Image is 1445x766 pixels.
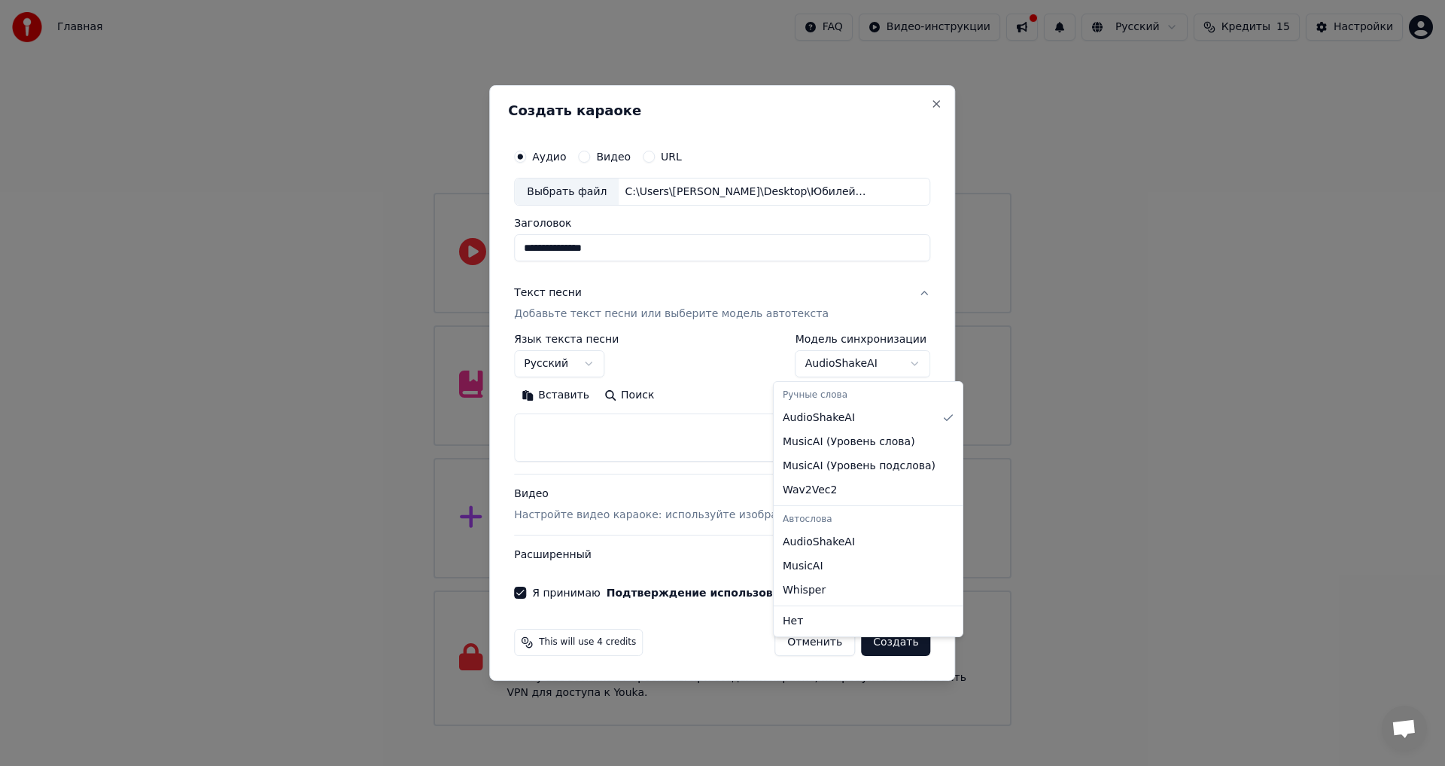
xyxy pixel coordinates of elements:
[783,483,837,498] span: Wav2Vec2
[777,509,960,530] div: Автослова
[783,435,915,450] span: MusicAI ( Уровень слова )
[783,583,826,598] span: Whisper
[783,614,803,629] span: Нет
[783,410,855,426] span: AudioShakeAI
[783,459,935,474] span: MusicAI ( Уровень подслова )
[783,535,855,550] span: AudioShakeAI
[783,559,823,574] span: MusicAI
[777,385,960,406] div: Ручные слова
